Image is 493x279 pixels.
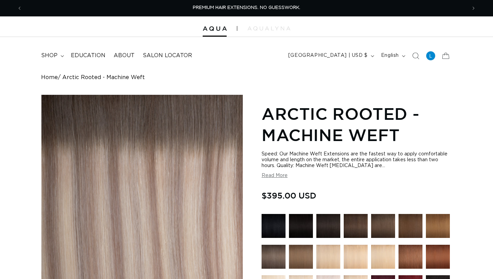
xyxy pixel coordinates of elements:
img: 16 Blonde - Machine Weft [316,245,340,269]
img: 22 Light Blonde - Machine Weft [344,245,368,269]
img: 2 Dark Brown - Machine Weft [344,214,368,238]
a: 6 Light Brown - Machine Weft [426,214,450,241]
a: 1N Natural Black - Machine Weft [289,214,313,241]
button: Next announcement [466,2,481,15]
span: Salon Locator [143,52,192,59]
span: [GEOGRAPHIC_DATA] | USD $ [288,52,368,59]
span: shop [41,52,58,59]
button: Previous announcement [12,2,27,15]
a: Home [41,74,58,81]
a: 2 Dark Brown - Machine Weft [344,214,368,241]
span: Arctic Rooted - Machine Weft [62,74,145,81]
img: aqualyna.com [248,26,290,30]
summary: shop [37,48,67,63]
div: Speed: Our Machine Weft Extensions are the fastest way to apply comfortable volume and length on ... [262,151,452,169]
a: 16 Blonde - Machine Weft [316,245,340,272]
img: 4 Medium Brown - Machine Weft [399,214,422,238]
summary: Search [408,48,423,63]
img: 4AB Medium Ash Brown - Machine Weft [371,214,395,238]
span: English [381,52,399,59]
a: 22 Light Blonde - Machine Weft [344,245,368,272]
img: Aqua Hair Extensions [203,26,227,31]
img: 33 Copper Red - Machine Weft [426,245,450,269]
a: Salon Locator [139,48,196,63]
nav: breadcrumbs [41,74,452,81]
img: 1N Natural Black - Machine Weft [289,214,313,238]
a: 24 Light Golden Blonde - Machine Weft [371,245,395,272]
button: English [377,49,408,62]
span: Education [71,52,105,59]
span: $395.00 USD [262,189,316,202]
a: Education [67,48,110,63]
img: 24 Light Golden Blonde - Machine Weft [371,245,395,269]
img: 30 Brownish Red - Machine Weft [399,245,422,269]
img: 8 Golden Brown - Machine Weft [289,245,313,269]
img: 1 Black - Machine Weft [262,214,286,238]
a: 4 Medium Brown - Machine Weft [399,214,422,241]
a: 33 Copper Red - Machine Weft [426,245,450,272]
img: 8AB Ash Brown - Machine Weft [262,245,286,269]
a: 8 Golden Brown - Machine Weft [289,245,313,272]
button: [GEOGRAPHIC_DATA] | USD $ [284,49,377,62]
button: Read More [262,173,288,179]
img: 1B Soft Black - Machine Weft [316,214,340,238]
span: About [114,52,135,59]
a: 30 Brownish Red - Machine Weft [399,245,422,272]
a: 1B Soft Black - Machine Weft [316,214,340,241]
img: 6 Light Brown - Machine Weft [426,214,450,238]
a: About [110,48,139,63]
h1: Arctic Rooted - Machine Weft [262,103,452,146]
a: 1 Black - Machine Weft [262,214,286,241]
a: 8AB Ash Brown - Machine Weft [262,245,286,272]
a: 4AB Medium Ash Brown - Machine Weft [371,214,395,241]
span: PREMIUM HAIR EXTENSIONS. NO GUESSWORK. [193,5,300,10]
